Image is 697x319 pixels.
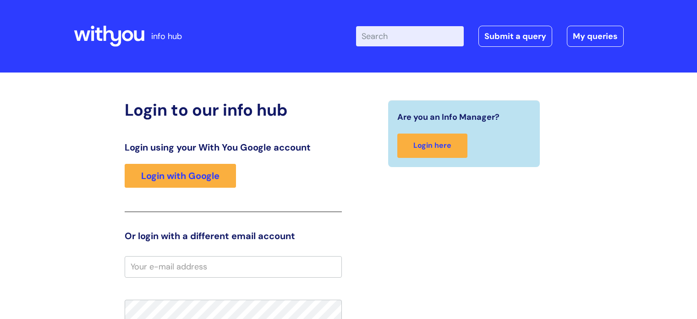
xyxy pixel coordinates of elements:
[356,26,464,46] input: Search
[125,142,342,153] h3: Login using your With You Google account
[125,100,342,120] h2: Login to our info hub
[397,110,499,124] span: Are you an Info Manager?
[151,29,182,44] p: info hub
[478,26,552,47] a: Submit a query
[567,26,624,47] a: My queries
[125,230,342,241] h3: Or login with a different email account
[125,164,236,188] a: Login with Google
[397,134,467,158] a: Login here
[125,256,342,277] input: Your e-mail address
